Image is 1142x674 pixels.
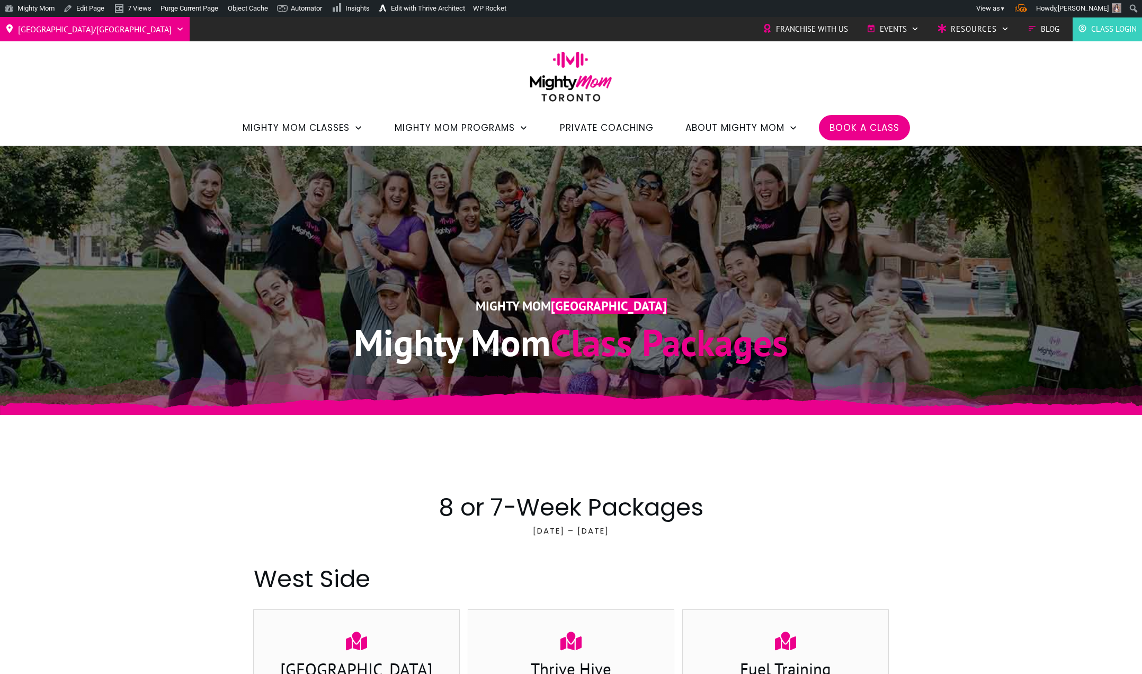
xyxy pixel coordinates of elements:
span: About Mighty Mom [685,119,784,137]
span: Resources [951,21,997,37]
a: Franchise with Us [763,21,848,37]
a: Mighty Mom Classes [243,119,363,137]
span: Mighty Mom Classes [243,119,350,137]
a: Class Login [1078,21,1137,37]
span: Events [880,21,907,37]
span: Blog [1041,21,1059,37]
span: Mighty Mom [476,298,551,314]
span: Mighty Mom [354,318,550,366]
span: [GEOGRAPHIC_DATA]/[GEOGRAPHIC_DATA] [18,21,172,38]
a: Mighty Mom Programs [395,119,528,137]
a: About Mighty Mom [685,119,798,137]
span: Insights [345,4,370,12]
a: [GEOGRAPHIC_DATA]/[GEOGRAPHIC_DATA] [5,21,184,38]
h2: 8 or 7-Week Packages [254,491,888,524]
a: Resources [938,21,1009,37]
a: Private Coaching [560,119,654,137]
span: Mighty Mom Programs [395,119,515,137]
h2: West Side [254,562,888,596]
span: ▼ [1000,5,1005,12]
a: Events [867,21,919,37]
span: [PERSON_NAME] [1058,4,1109,12]
h1: Class Packages [264,318,878,367]
span: Franchise with Us [776,21,848,37]
img: mightymom-logo-toronto [524,51,618,109]
span: Class Login [1091,21,1137,37]
p: [DATE] – [DATE] [254,524,888,551]
a: Book a Class [829,119,899,137]
span: [GEOGRAPHIC_DATA] [551,298,667,314]
a: Blog [1028,21,1059,37]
